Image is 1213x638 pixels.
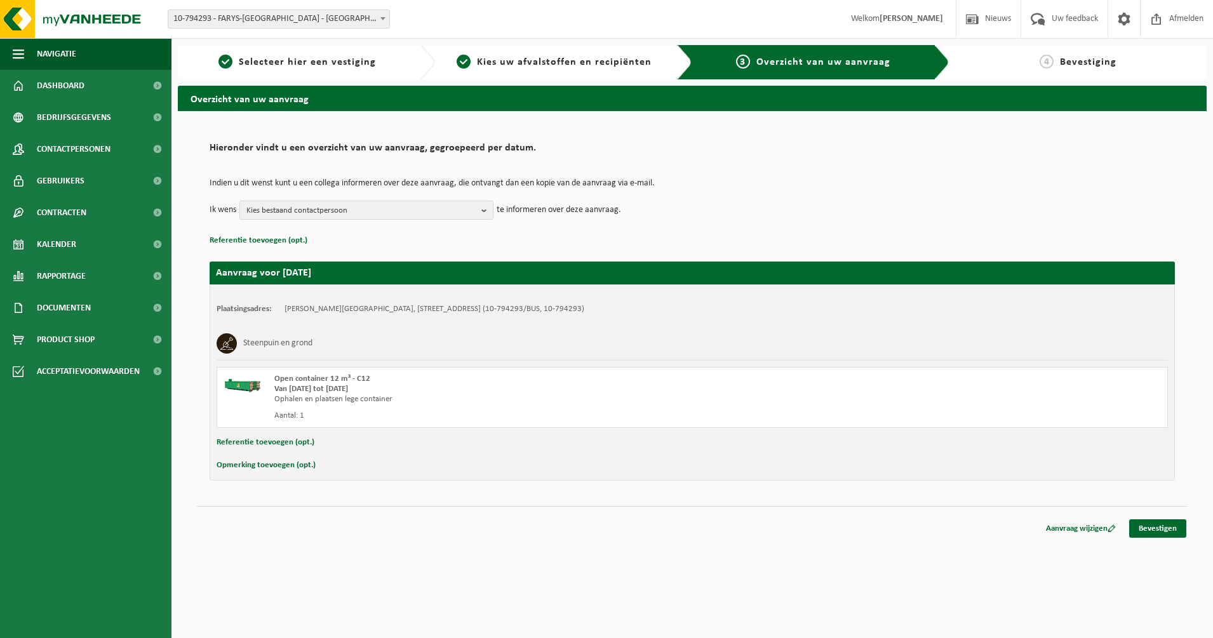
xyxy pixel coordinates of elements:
span: Product Shop [37,324,95,356]
td: [PERSON_NAME][GEOGRAPHIC_DATA], [STREET_ADDRESS] (10-794293/BUS, 10-794293) [285,304,584,314]
span: Rapportage [37,260,86,292]
button: Referentie toevoegen (opt.) [210,232,307,249]
p: te informeren over deze aanvraag. [497,201,621,220]
strong: Plaatsingsadres: [217,305,272,313]
button: Kies bestaand contactpersoon [239,201,493,220]
a: Aanvraag wijzigen [1036,519,1125,538]
span: Acceptatievoorwaarden [37,356,140,387]
p: Indien u dit wenst kunt u een collega informeren over deze aanvraag, die ontvangt dan een kopie v... [210,179,1175,188]
span: Contactpersonen [37,133,111,165]
div: Ophalen en plaatsen lege container [274,394,743,404]
span: 1 [218,55,232,69]
img: HK-XC-12-GN-00.png [224,374,262,393]
span: 3 [736,55,750,69]
span: Dashboard [37,70,84,102]
span: Kies bestaand contactpersoon [246,201,476,220]
span: 2 [457,55,471,69]
strong: Aanvraag voor [DATE] [216,268,311,278]
h3: Steenpuin en grond [243,333,312,354]
strong: Van [DATE] tot [DATE] [274,385,348,393]
span: Bevestiging [1060,57,1116,67]
a: Bevestigen [1129,519,1186,538]
button: Referentie toevoegen (opt.) [217,434,314,451]
p: Ik wens [210,201,236,220]
h2: Hieronder vindt u een overzicht van uw aanvraag, gegroepeerd per datum. [210,143,1175,160]
span: Kalender [37,229,76,260]
span: 10-794293 - FARYS-ASSE - ASSE [168,10,390,29]
span: Open container 12 m³ - C12 [274,375,370,383]
span: Overzicht van uw aanvraag [756,57,890,67]
span: Selecteer hier een vestiging [239,57,376,67]
a: 2Kies uw afvalstoffen en recipiënten [441,55,667,70]
h2: Overzicht van uw aanvraag [178,86,1207,110]
a: 1Selecteer hier een vestiging [184,55,410,70]
span: Gebruikers [37,165,84,197]
button: Opmerking toevoegen (opt.) [217,457,316,474]
span: Navigatie [37,38,76,70]
div: Aantal: 1 [274,411,743,421]
strong: [PERSON_NAME] [880,14,943,23]
span: Kies uw afvalstoffen en recipiënten [477,57,652,67]
span: 10-794293 - FARYS-ASSE - ASSE [168,10,389,28]
span: 4 [1040,55,1054,69]
span: Contracten [37,197,86,229]
span: Documenten [37,292,91,324]
span: Bedrijfsgegevens [37,102,111,133]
